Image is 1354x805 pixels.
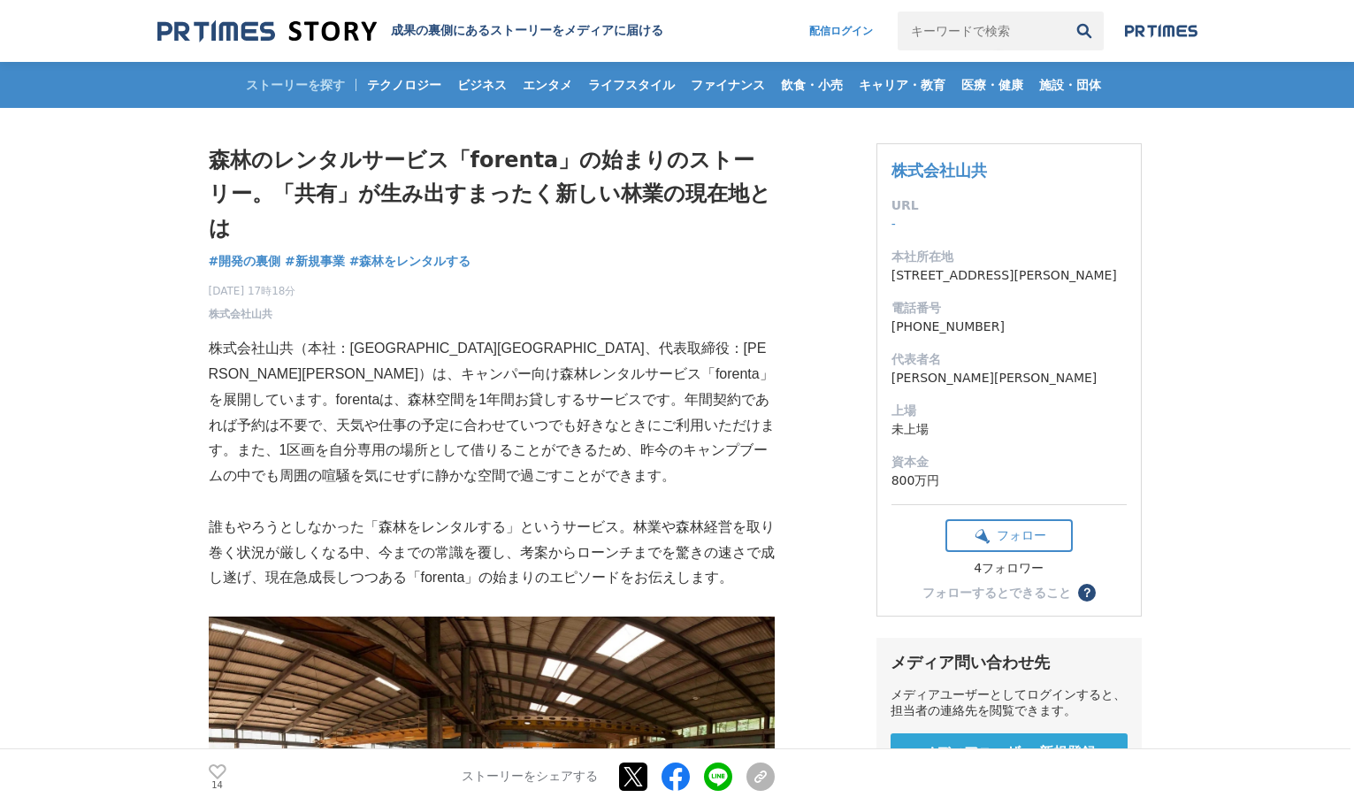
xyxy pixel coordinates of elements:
[891,420,1127,439] dd: 未上場
[285,252,345,271] a: #新規事業
[891,196,1127,215] dt: URL
[774,77,850,93] span: 飲食・小売
[891,215,1127,234] dd: -
[285,253,345,269] span: #新規事業
[209,252,281,271] a: #開発の裏側
[581,62,682,108] a: ライフスタイル
[1125,24,1197,38] img: prtimes
[1065,11,1104,50] button: 検索
[891,248,1127,266] dt: 本社所在地
[922,586,1071,599] div: フォローするとできること
[209,781,226,790] p: 14
[922,744,1097,763] span: メディアユーザー 新規登録
[1032,77,1108,93] span: 施設・団体
[209,336,775,489] p: 株式会社山共（本社：[GEOGRAPHIC_DATA][GEOGRAPHIC_DATA]、代表取締役：[PERSON_NAME][PERSON_NAME]）は、キャンパー向け森林レンタルサービス...
[349,252,471,271] a: #森林をレンタルする
[516,62,579,108] a: エンタメ
[450,62,514,108] a: ビジネス
[898,11,1065,50] input: キーワードで検索
[684,77,772,93] span: ファイナンス
[516,77,579,93] span: エンタメ
[360,62,448,108] a: テクノロジー
[852,62,952,108] a: キャリア・教育
[684,62,772,108] a: ファイナンス
[450,77,514,93] span: ビジネス
[581,77,682,93] span: ライフスタイル
[891,318,1127,336] dd: [PHONE_NUMBER]
[209,306,272,322] a: 株式会社山共
[360,77,448,93] span: テクノロジー
[774,62,850,108] a: 飲食・小売
[391,23,663,39] h2: 成果の裏側にあるストーリーをメディアに届ける
[852,77,952,93] span: キャリア・教育
[891,369,1127,387] dd: [PERSON_NAME][PERSON_NAME]
[209,253,281,269] span: #開発の裏側
[945,519,1073,552] button: フォロー
[945,561,1073,577] div: 4フォロワー
[891,687,1128,719] div: メディアユーザーとしてログインすると、担当者の連絡先を閲覧できます。
[209,515,775,591] p: 誰もやろうとしなかった「森林をレンタルする」というサービス。林業や森林経営を取り巻く状況が厳しくなる中、今までの常識を覆し、考案からローンチまでを驚きの速さで成し遂げ、現在急成長しつつある「fo...
[891,453,1127,471] dt: 資本金
[891,299,1127,318] dt: 電話番号
[209,283,296,299] span: [DATE] 17時18分
[891,266,1127,285] dd: [STREET_ADDRESS][PERSON_NAME]
[891,350,1127,369] dt: 代表者名
[891,471,1127,490] dd: 800万円
[349,253,471,269] span: #森林をレンタルする
[157,19,377,43] img: 成果の裏側にあるストーリーをメディアに届ける
[209,143,775,245] h1: 森林のレンタルサービス「forenta」の始まりのストーリー。「共有」が生み出すまったく新しい林業の現在地とは
[891,733,1128,789] a: メディアユーザー 新規登録 無料
[157,19,663,43] a: 成果の裏側にあるストーリーをメディアに届ける 成果の裏側にあるストーリーをメディアに届ける
[954,77,1030,93] span: 医療・健康
[954,62,1030,108] a: 医療・健康
[891,652,1128,673] div: メディア問い合わせ先
[1032,62,1108,108] a: 施設・団体
[1081,586,1093,599] span: ？
[462,770,598,786] p: ストーリーをシェアする
[1078,584,1096,602] button: ？
[891,161,987,180] a: 株式会社山共
[891,402,1127,420] dt: 上場
[792,11,891,50] a: 配信ログイン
